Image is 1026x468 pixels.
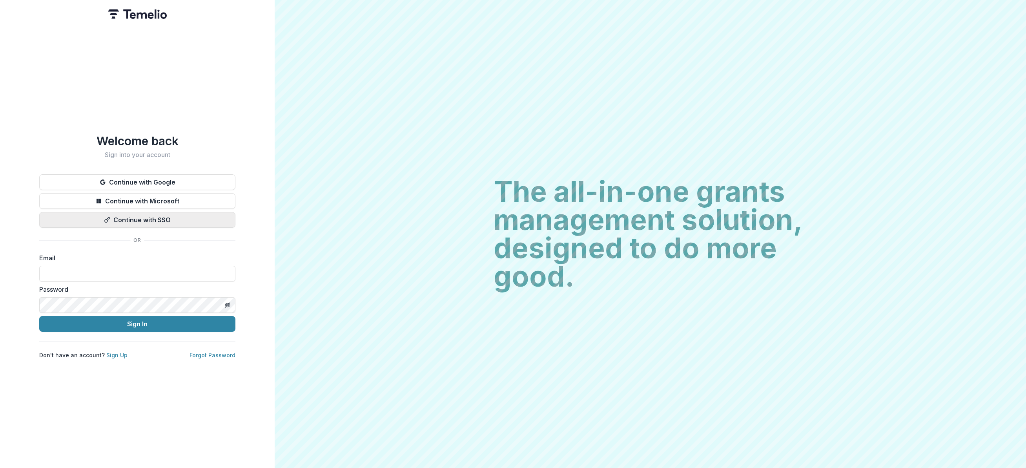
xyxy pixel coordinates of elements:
[39,285,231,294] label: Password
[39,134,235,148] h1: Welcome back
[106,352,128,358] a: Sign Up
[39,351,128,359] p: Don't have an account?
[39,212,235,228] button: Continue with SSO
[39,193,235,209] button: Continue with Microsoft
[190,352,235,358] a: Forgot Password
[39,174,235,190] button: Continue with Google
[39,253,231,263] label: Email
[221,299,234,311] button: Toggle password visibility
[39,316,235,332] button: Sign In
[108,9,167,19] img: Temelio
[39,151,235,159] h2: Sign into your account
